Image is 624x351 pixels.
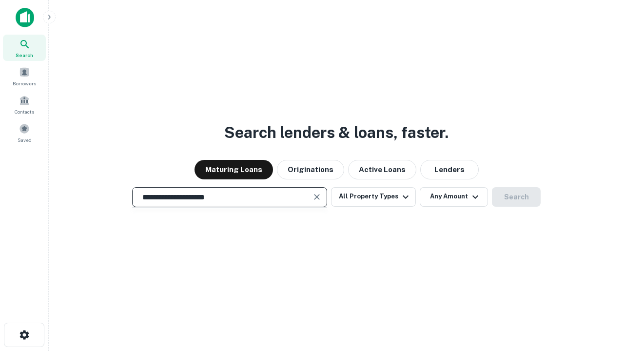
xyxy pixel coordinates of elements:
[3,91,46,117] a: Contacts
[16,51,33,59] span: Search
[3,63,46,89] a: Borrowers
[16,8,34,27] img: capitalize-icon.png
[15,108,34,116] span: Contacts
[224,121,448,144] h3: Search lenders & loans, faster.
[13,79,36,87] span: Borrowers
[420,160,479,179] button: Lenders
[277,160,344,179] button: Originations
[195,160,273,179] button: Maturing Loans
[575,273,624,320] iframe: Chat Widget
[348,160,416,179] button: Active Loans
[331,187,416,207] button: All Property Types
[3,35,46,61] a: Search
[310,190,324,204] button: Clear
[420,187,488,207] button: Any Amount
[3,119,46,146] a: Saved
[18,136,32,144] span: Saved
